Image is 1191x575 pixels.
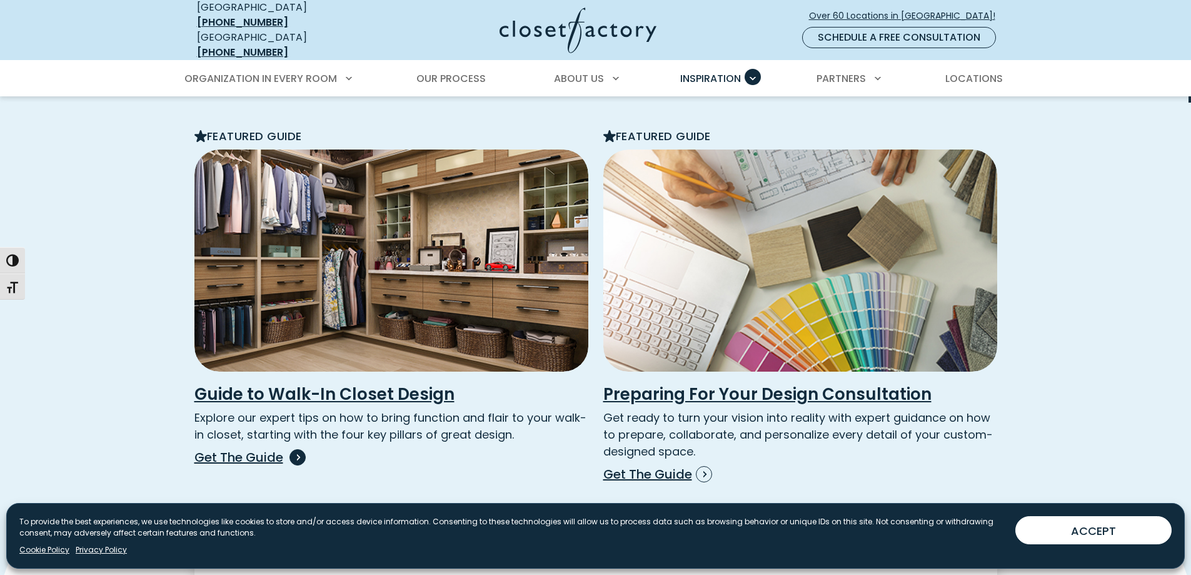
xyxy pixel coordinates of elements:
[603,128,997,484] a: Featured Guide Designer with swatches and plans Preparing For Your Design Consultation Get ready ...
[680,71,741,86] span: Inspiration
[194,448,588,467] p: Get The Guide
[809,9,1005,23] span: Over 60 Locations in [GEOGRAPHIC_DATA]!
[945,71,1003,86] span: Locations
[802,27,996,48] a: Schedule a Free Consultation
[817,71,866,86] span: Partners
[500,8,656,53] img: Closet Factory Logo
[603,409,997,460] p: Get ready to turn your vision into reality with expert guidance on how to prepare, collaborate, a...
[416,71,486,86] span: Our Process
[176,61,1016,96] nav: Primary Menu
[19,544,69,556] a: Cookie Policy
[194,128,588,145] p: Featured Guide
[197,45,288,59] a: [PHONE_NUMBER]
[19,516,1005,539] p: To provide the best experiences, we use technologies like cookies to store and/or access device i...
[554,71,604,86] span: About Us
[603,128,997,145] p: Featured Guide
[603,150,997,371] img: Designer with swatches and plans
[197,30,378,60] div: [GEOGRAPHIC_DATA]
[603,465,997,484] p: Get The Guide
[808,5,1006,27] a: Over 60 Locations in [GEOGRAPHIC_DATA]!
[194,384,588,405] h3: Guide to Walk-In Closet Design
[197,15,288,29] a: [PHONE_NUMBER]
[184,71,337,86] span: Organization in Every Room
[76,544,127,556] a: Privacy Policy
[194,409,588,443] p: Explore our expert tips on how to bring function and flair to your walk-in closet, starting with ...
[194,150,588,371] img: Design Guide Featured Image
[603,384,997,405] h3: Preparing For Your Design Consultation
[194,128,588,467] a: Featured Guide Design Guide Featured Image Guide to Walk-In Closet Design Explore our expert tips...
[1015,516,1172,544] button: ACCEPT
